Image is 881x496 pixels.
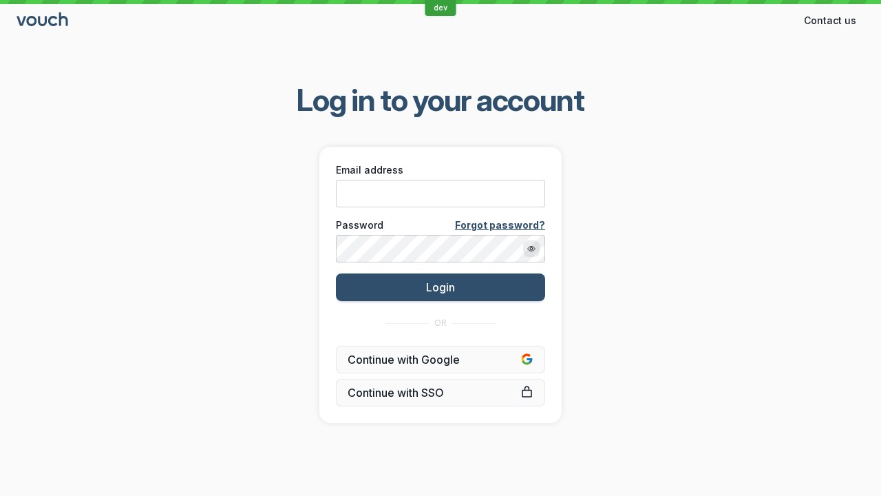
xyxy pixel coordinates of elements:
[426,280,455,294] span: Login
[336,218,383,232] span: Password
[523,240,540,257] button: Show password
[796,10,864,32] button: Contact us
[17,15,70,27] a: Go to sign in
[434,318,447,329] span: OR
[348,353,533,366] span: Continue with Google
[348,386,533,400] span: Continue with SSO
[336,163,403,177] span: Email address
[336,379,545,406] a: Continue with SSO
[804,14,856,28] span: Contact us
[455,218,545,232] a: Forgot password?
[336,273,545,301] button: Login
[336,346,545,373] button: Continue with Google
[297,81,584,119] span: Log in to your account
